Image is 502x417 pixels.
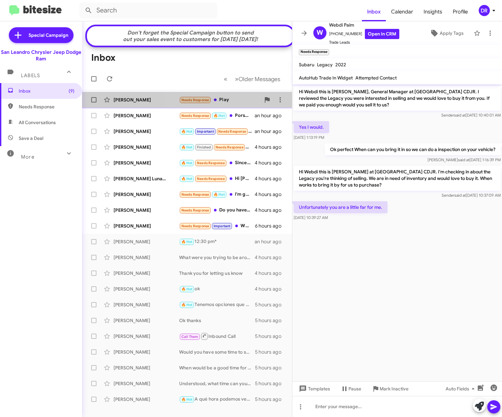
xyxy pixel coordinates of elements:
div: 4 hours ago [255,207,287,213]
div: [PERSON_NAME] [114,144,179,150]
div: 4 hours ago [255,160,287,166]
div: [PERSON_NAME] [114,396,179,403]
span: Older Messages [239,76,280,83]
span: Needs Response [218,129,246,134]
div: 5 hours ago [255,317,287,324]
div: Inbound Call [179,332,255,340]
input: Search [79,3,217,18]
div: [PERSON_NAME] [114,380,179,387]
h1: Inbox [91,53,115,63]
div: [PERSON_NAME] [114,333,179,340]
span: 🔥 Hot [181,161,193,165]
div: 5 hours ago [255,364,287,371]
div: 4 hours ago [255,254,287,261]
span: 🔥 Hot [181,129,193,134]
div: [PERSON_NAME] [114,207,179,213]
div: Understood, what time can you make it in [DATE]? [179,380,255,387]
span: Insights [418,2,448,21]
div: [PERSON_NAME] [114,97,179,103]
div: Since you did not respond to my last message, I already decided to buy a car and took the deliver... [179,159,255,167]
div: 5 hours ago [255,349,287,355]
span: said at [454,113,466,118]
div: That might be hard this weekend. Is it possible to go to a place near [GEOGRAPHIC_DATA]? [179,143,255,151]
button: Next [231,72,284,86]
span: Inbox [19,88,74,94]
span: Pause [348,383,361,395]
div: [PERSON_NAME] [114,238,179,245]
span: 🔥 Hot [181,240,193,244]
span: [PHONE_NUMBER] [329,29,399,39]
div: [PERSON_NAME] [114,286,179,292]
span: 🔥 Hot [181,303,193,307]
span: Apply Tags [440,27,464,39]
span: Needs Response [181,192,209,197]
div: [PERSON_NAME] [114,128,179,135]
span: [DATE] 1:13:19 PM [294,135,324,140]
div: [PERSON_NAME] [114,223,179,229]
span: Sender [DATE] 10:40:01 AM [441,113,501,118]
div: 12:30 pm* [179,238,255,246]
span: W [317,28,323,38]
span: Needs Response [181,114,209,118]
button: Apply Tags [423,27,471,39]
div: Play [179,96,261,104]
div: [PERSON_NAME] [114,349,179,355]
div: [PERSON_NAME] [114,112,179,119]
div: [PERSON_NAME] [114,364,179,371]
div: 4 hours ago [255,175,287,182]
span: 🔥 Hot [214,192,225,197]
a: Profile [448,2,473,21]
span: AutoHub Trade In Widget [299,75,353,81]
span: Call Them [181,335,199,339]
span: Attempted Contact [355,75,397,81]
span: Needs Response [181,98,209,102]
div: [PERSON_NAME] [114,270,179,276]
span: said at [454,193,466,198]
span: Needs Response [181,224,209,228]
button: Auto Fields [440,383,482,395]
p: Yes I would. [294,121,329,133]
button: Previous [220,72,231,86]
div: [PERSON_NAME] [114,301,179,308]
small: Needs Response [299,49,329,55]
span: Calendar [386,2,418,21]
div: an hour ago [255,112,287,119]
div: [PERSON_NAME] Lunamonetesori [114,175,179,182]
span: 2022 [335,62,346,68]
span: 🔥 Hot [181,145,193,149]
span: 🔥 Hot [214,114,225,118]
span: Important [197,129,214,134]
span: Needs Response [19,103,74,110]
span: Subaru [299,62,314,68]
span: 🔥 Hot [181,397,193,402]
p: Hi Webdi this is [PERSON_NAME] at [GEOGRAPHIC_DATA] CDJR. I'm checking in about the Legacy you're... [294,166,501,191]
span: « [224,75,227,83]
div: 4 hours ago [255,144,287,150]
div: Porsche truck [179,112,255,120]
span: [DATE] 10:39:27 AM [294,215,328,220]
div: A qué hora podemos verte mañana? [179,396,255,403]
span: More [21,154,34,160]
div: 4 hours ago [255,191,287,198]
div: When would be a good time for you to swing by for an appraisal? [179,364,255,371]
div: an hour ago [255,128,287,135]
button: DR [473,5,495,16]
p: Ok perfect When can you bring it in so we can do a inspection on your vehicle? [325,143,501,155]
span: (9) [69,88,74,94]
div: Do you have the VIN? [179,207,255,214]
span: Important [214,224,231,228]
div: [PERSON_NAME] [114,160,179,166]
div: 6 hours ago [255,223,287,229]
div: 5 hours ago [255,301,287,308]
span: [PERSON_NAME] [DATE] 1:16:39 PM [428,157,501,162]
div: [PERSON_NAME] [114,254,179,261]
span: Needs Response [197,161,225,165]
div: Thank you for letting us know [179,270,255,276]
button: Pause [335,383,366,395]
div: Hi [PERSON_NAME], thank you for checking in. I’ve been thinking about it, and while I really love... [179,175,255,183]
div: Don't forget the Special Campaign button to send out your sales event to customers for [DATE] [DA... [90,30,291,43]
div: What were you trying to be around [179,254,255,261]
a: Special Campaign [9,27,73,43]
span: Save a Deal [19,135,43,142]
